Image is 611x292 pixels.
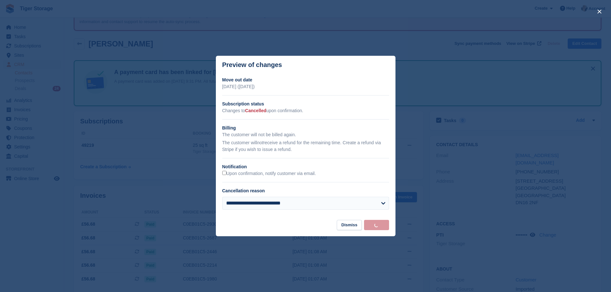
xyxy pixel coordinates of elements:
p: The customer will not be billed again. [222,131,389,138]
label: Cancellation reason [222,188,265,193]
p: Changes to upon confirmation. [222,107,389,114]
p: Preview of changes [222,61,282,69]
p: [DATE] ([DATE]) [222,83,389,90]
span: Cancelled [245,108,266,113]
h2: Billing [222,125,389,131]
button: Dismiss [337,220,362,230]
input: Upon confirmation, notify customer via email. [222,171,226,175]
h2: Subscription status [222,101,389,107]
button: close [594,6,605,17]
label: Upon confirmation, notify customer via email. [222,171,316,177]
h2: Notification [222,163,389,170]
h2: Move out date [222,77,389,83]
p: The customer will receive a refund for the remaining time. Create a refund via Stripe if you wish... [222,139,389,153]
em: not [257,140,263,145]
